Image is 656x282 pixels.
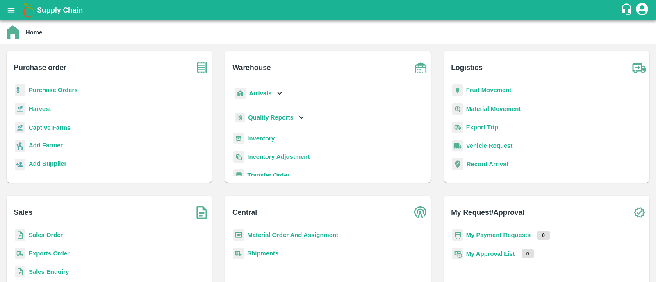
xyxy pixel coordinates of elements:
[20,2,37,18] img: logo
[247,172,289,178] a: Transfer Order
[233,151,244,163] img: inventory
[14,207,33,218] b: Sales
[620,3,635,18] div: customer-support
[466,232,531,238] a: My Payment Requests
[410,202,431,223] img: central
[235,113,245,123] img: qualityReport
[629,57,649,78] img: truck
[452,229,463,241] img: payment
[522,249,534,258] p: 0
[410,57,431,78] img: warehouse
[25,29,42,36] b: Home
[15,103,25,115] img: harvest
[466,87,512,93] a: Fruit Movement
[15,140,25,152] img: farmer
[233,133,244,144] img: whInventory
[15,122,25,134] img: harvest
[466,250,515,257] a: My Approval List
[29,124,71,131] a: Captive Farms
[635,2,649,19] div: account of current user
[37,5,620,16] a: Supply Chain
[452,103,463,115] img: material
[247,135,275,142] a: Inventory
[191,202,212,223] img: soSales
[15,84,25,96] img: reciept
[233,248,244,259] img: shipments
[247,153,310,160] a: Inventory Adjustment
[235,88,246,99] img: whArrival
[233,109,306,126] div: Quality Reports
[466,142,513,149] a: Vehicle Request
[29,268,69,275] a: Sales Enquiry
[452,84,463,96] img: fruit
[248,114,294,121] b: Quality Reports
[29,141,63,152] a: Add Farmer
[466,124,498,131] a: Export Trip
[452,122,463,133] img: delivery
[451,62,483,73] b: Logistics
[29,250,70,257] a: Exports Order
[233,84,284,103] div: Arrivals
[233,229,244,241] img: centralMaterial
[466,106,521,112] a: Material Movement
[249,90,271,97] b: Arrivals
[29,232,63,238] a: Sales Order
[15,229,25,241] img: sales
[452,158,463,170] img: recordArrival
[537,231,550,240] p: 0
[14,62,66,73] b: Purchase order
[15,248,25,259] img: shipments
[452,248,463,260] img: approval
[15,266,25,278] img: sales
[29,142,63,149] b: Add Farmer
[29,106,51,112] a: Harvest
[7,25,19,39] img: home
[467,161,508,167] a: Record Arrival
[232,207,257,218] b: Central
[15,159,25,171] img: supplier
[233,169,244,181] img: whTransfer
[2,1,20,20] button: open drawer
[247,250,278,257] a: Shipments
[191,57,212,78] img: purchase
[452,140,463,152] img: vehicle
[232,62,271,73] b: Warehouse
[247,232,338,238] a: Material Order And Assignment
[37,6,83,14] b: Supply Chain
[29,159,66,170] a: Add Supplier
[29,87,78,93] a: Purchase Orders
[29,160,66,167] b: Add Supplier
[451,207,524,218] b: My Request/Approval
[629,202,649,223] img: check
